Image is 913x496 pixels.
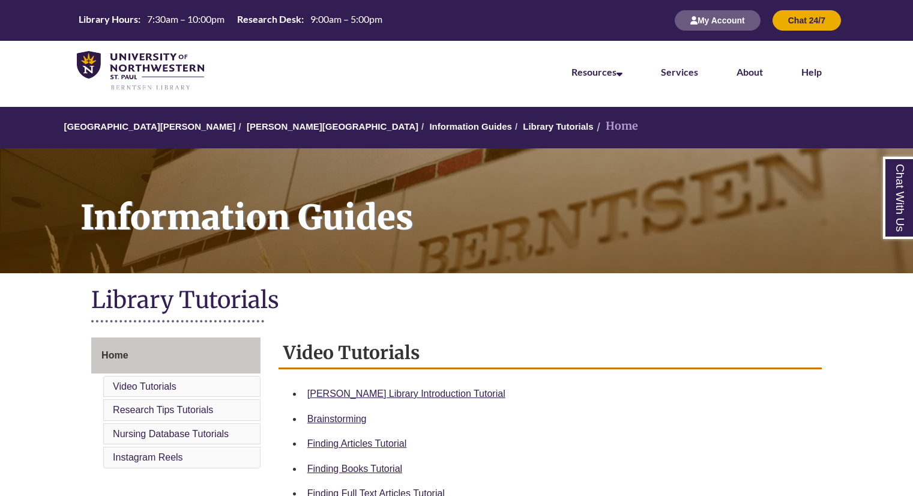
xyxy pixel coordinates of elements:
[232,13,306,26] th: Research Desk:
[429,121,512,132] a: Information Guides
[247,121,418,132] a: [PERSON_NAME][GEOGRAPHIC_DATA]
[64,121,235,132] a: [GEOGRAPHIC_DATA][PERSON_NAME]
[74,13,387,28] table: Hours Today
[91,337,261,471] div: Guide Page Menu
[307,464,402,474] a: Finding Books Tutorial
[147,13,224,25] span: 7:30am – 10:00pm
[307,414,367,424] a: Brainstorming
[74,13,142,26] th: Library Hours:
[113,452,183,462] a: Instagram Reels
[74,13,387,29] a: Hours Today
[773,10,841,31] button: Chat 24/7
[101,350,128,360] span: Home
[675,10,761,31] button: My Account
[91,285,822,317] h1: Library Tutorials
[773,15,841,25] a: Chat 24/7
[113,429,229,439] a: Nursing Database Tutorials
[307,389,505,399] a: [PERSON_NAME] Library Introduction Tutorial
[91,337,261,374] a: Home
[801,66,822,77] a: Help
[737,66,763,77] a: About
[307,438,406,449] a: Finding Articles Tutorial
[77,51,204,91] img: UNWSP Library Logo
[67,148,913,258] h1: Information Guides
[571,66,622,77] a: Resources
[675,15,761,25] a: My Account
[310,13,382,25] span: 9:00am – 5:00pm
[113,405,213,415] a: Research Tips Tutorials
[113,381,176,392] a: Video Tutorials
[594,118,638,135] li: Home
[523,121,593,132] a: Library Tutorials
[279,337,822,369] h2: Video Tutorials
[661,66,698,77] a: Services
